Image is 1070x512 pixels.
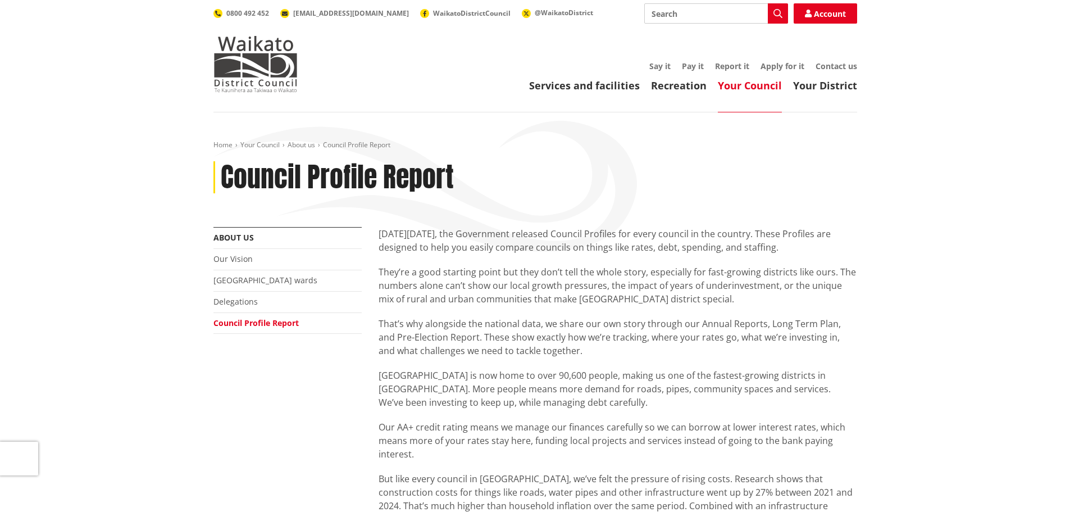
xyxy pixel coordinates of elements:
span: 0800 492 452 [226,8,269,18]
a: About us [213,232,254,243]
nav: breadcrumb [213,141,857,150]
a: 0800 492 452 [213,8,269,18]
a: Recreation [651,79,707,92]
a: Your Council [718,79,782,92]
a: Say it [649,61,671,71]
a: Our Vision [213,253,253,264]
span: [EMAIL_ADDRESS][DOMAIN_NAME] [293,8,409,18]
a: [EMAIL_ADDRESS][DOMAIN_NAME] [280,8,409,18]
span: WaikatoDistrictCouncil [433,8,511,18]
a: Services and facilities [529,79,640,92]
a: Your District [793,79,857,92]
h1: Council Profile Report [221,161,454,194]
a: Apply for it [761,61,804,71]
span: [DATE][DATE], the Government released Council Profiles for every council in the country. These Pr... [379,228,831,253]
a: WaikatoDistrictCouncil [420,8,511,18]
p: That’s why alongside the national data, we share our own story through our Annual Reports, Long T... [379,317,857,357]
img: Waikato District Council - Te Kaunihera aa Takiwaa o Waikato [213,36,298,92]
a: @WaikatoDistrict [522,8,593,17]
input: Search input [644,3,788,24]
a: Pay it [682,61,704,71]
a: [GEOGRAPHIC_DATA] wards [213,275,317,286]
span: @WaikatoDistrict [535,8,593,17]
a: Contact us [816,61,857,71]
p: [GEOGRAPHIC_DATA] is now home to over 90,600 people, making us one of the fastest-growing distric... [379,369,857,409]
a: Council Profile Report [213,318,299,328]
a: Report it [715,61,749,71]
a: Your Council [240,140,280,149]
span: Council Profile Report [323,140,390,149]
p: Our AA+ credit rating means we manage our finances carefully so we can borrow at lower interest r... [379,420,857,461]
a: Account [794,3,857,24]
a: About us [288,140,315,149]
a: Home [213,140,233,149]
p: They’re a good starting point but they don’t tell the whole story, especially for fast-growing di... [379,265,857,306]
a: Delegations [213,296,258,307]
